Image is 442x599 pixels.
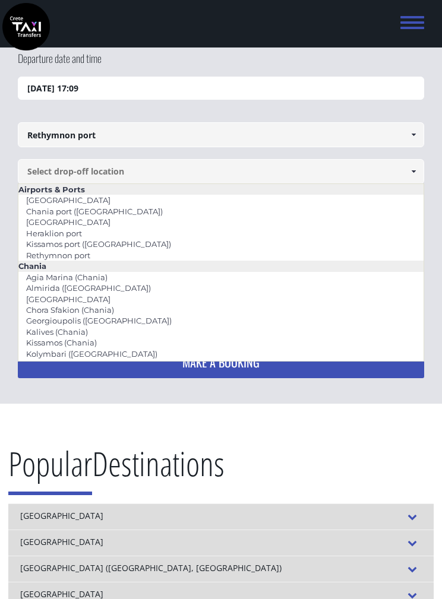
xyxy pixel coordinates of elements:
[18,203,171,220] a: Chania port ([GEOGRAPHIC_DATA])
[8,440,92,495] span: Popular
[18,280,159,296] a: Almirida ([GEOGRAPHIC_DATA])
[18,312,179,329] a: Georgioupolis ([GEOGRAPHIC_DATA])
[18,225,90,242] a: Heraklion port
[18,334,105,351] a: Kissamos (Chania)
[18,269,115,286] a: Agia Marina (Chania)
[404,159,424,184] a: Show All Items
[8,440,434,504] h2: Destinations
[18,184,424,195] li: Airports & Ports
[18,324,96,340] a: Kalives (Chania)
[8,556,434,582] div: [GEOGRAPHIC_DATA] ([GEOGRAPHIC_DATA], [GEOGRAPHIC_DATA])
[18,346,424,378] button: MAKE A BOOKING
[8,503,434,530] div: [GEOGRAPHIC_DATA]
[18,302,122,318] a: Chora Sfakion (Chania)
[2,19,50,31] a: Crete Taxi Transfers | Safe Taxi Transfer Services from to Heraklion Airport, Chania Airport, Ret...
[404,122,424,147] a: Show All Items
[18,214,118,230] a: [GEOGRAPHIC_DATA]
[18,247,98,264] a: Rethymnon port
[18,261,424,271] li: Chania
[18,192,118,208] a: [GEOGRAPHIC_DATA]
[18,51,102,77] label: Departure date and time
[18,122,424,147] input: Select pickup location
[18,346,165,362] a: Kolymbari ([GEOGRAPHIC_DATA])
[2,3,50,50] img: Crete Taxi Transfers | Safe Taxi Transfer Services from to Heraklion Airport, Chania Airport, Ret...
[18,159,424,184] input: Select drop-off location
[18,236,179,252] a: Kissamos port ([GEOGRAPHIC_DATA])
[18,291,118,308] a: [GEOGRAPHIC_DATA]
[8,530,434,556] div: [GEOGRAPHIC_DATA]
